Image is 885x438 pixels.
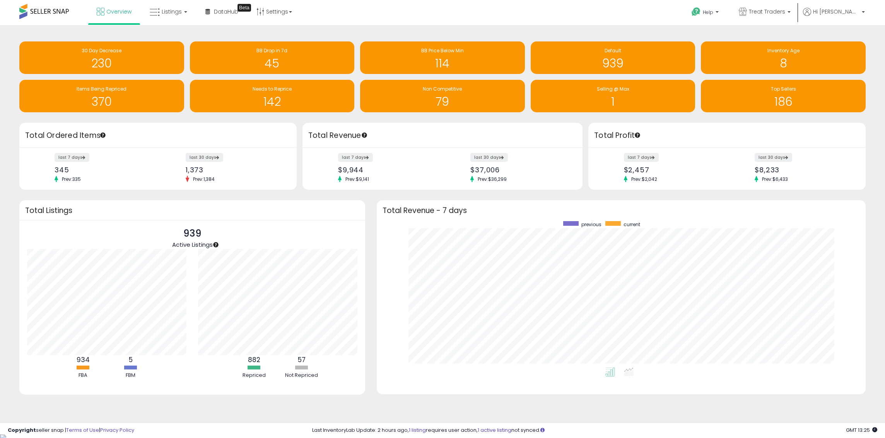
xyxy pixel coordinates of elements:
[172,226,213,241] p: 939
[360,41,525,74] a: BB Price Below Min 114
[8,426,36,434] strong: Copyright
[77,86,126,92] span: Items Being Repriced
[190,80,355,112] a: Needs to Reprice 142
[409,426,426,434] a: 1 listing
[278,372,325,379] div: Not Repriced
[129,355,133,364] b: 5
[58,176,85,182] span: Prev: 335
[364,57,521,70] h1: 114
[214,8,238,15] span: DataHub
[749,8,785,15] span: Treat Traders
[423,86,462,92] span: Non Competitive
[705,95,862,108] h1: 186
[470,153,508,162] label: last 30 days
[624,166,721,174] div: $2,457
[8,427,134,434] div: seller snap | |
[605,47,621,54] span: Default
[186,153,223,162] label: last 30 days
[364,95,521,108] h1: 79
[194,57,351,70] h1: 45
[691,7,701,17] i: Get Help
[478,426,511,434] a: 1 active listing
[803,8,865,25] a: Hi [PERSON_NAME]
[100,426,134,434] a: Privacy Policy
[23,95,180,108] h1: 370
[634,132,641,139] div: Tooltip anchor
[338,153,373,162] label: last 7 days
[172,240,213,249] span: Active Listings
[540,428,545,433] i: Click here to read more about un-synced listings.
[360,80,525,112] a: Non Competitive 79
[701,80,866,112] a: Top Sellers 186
[162,8,182,15] span: Listings
[256,47,287,54] span: BB Drop in 7d
[383,208,860,213] h3: Total Revenue - 7 days
[767,47,800,54] span: Inventory Age
[627,176,661,182] span: Prev: $2,042
[535,57,692,70] h1: 939
[624,153,659,162] label: last 7 days
[531,41,695,74] a: Default 939
[705,57,862,70] h1: 8
[231,372,277,379] div: Repriced
[108,372,154,379] div: FBM
[19,41,184,74] a: 30 Day Decrease 230
[470,166,569,174] div: $37,006
[248,355,260,364] b: 882
[597,86,629,92] span: Selling @ Max
[312,427,877,434] div: Last InventoryLab Update: 2 hours ago, requires user action, not synced.
[190,41,355,74] a: BB Drop in 7d 45
[298,355,306,364] b: 57
[846,426,877,434] span: 2025-08-11 13:25 GMT
[99,132,106,139] div: Tooltip anchor
[55,166,152,174] div: 345
[342,176,373,182] span: Prev: $9,141
[23,57,180,70] h1: 230
[106,8,132,15] span: Overview
[308,130,577,141] h3: Total Revenue
[194,95,351,108] h1: 142
[474,176,511,182] span: Prev: $36,299
[237,4,251,12] div: Tooltip anchor
[594,130,860,141] h3: Total Profit
[361,132,368,139] div: Tooltip anchor
[535,95,692,108] h1: 1
[25,130,291,141] h3: Total Ordered Items
[66,426,99,434] a: Terms of Use
[581,221,601,228] span: previous
[758,176,792,182] span: Prev: $6,433
[212,241,219,248] div: Tooltip anchor
[55,153,89,162] label: last 7 days
[421,47,464,54] span: BB Price Below Min
[82,47,121,54] span: 30 Day Decrease
[253,86,292,92] span: Needs to Reprice
[755,166,852,174] div: $8,233
[624,221,640,228] span: current
[531,80,695,112] a: Selling @ Max 1
[755,153,792,162] label: last 30 days
[186,166,283,174] div: 1,373
[77,355,90,364] b: 934
[685,1,726,25] a: Help
[703,9,713,15] span: Help
[338,166,437,174] div: $9,944
[813,8,859,15] span: Hi [PERSON_NAME]
[771,86,796,92] span: Top Sellers
[25,208,359,213] h3: Total Listings
[701,41,866,74] a: Inventory Age 8
[189,176,219,182] span: Prev: 1,384
[19,80,184,112] a: Items Being Repriced 370
[60,372,106,379] div: FBA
